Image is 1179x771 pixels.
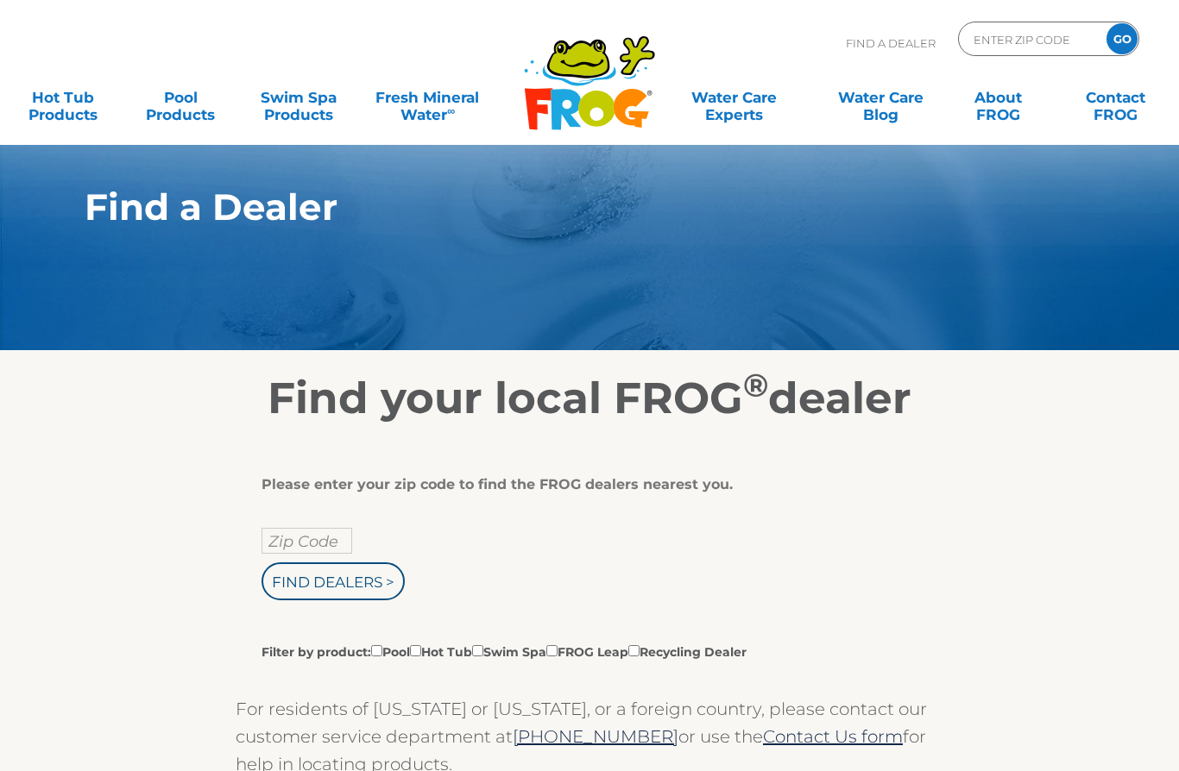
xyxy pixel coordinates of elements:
[472,645,483,656] input: Filter by product:PoolHot TubSwim SpaFROG LeapRecycling Dealer
[659,80,808,115] a: Water CareExperts
[763,726,903,747] a: Contact Us form
[546,645,558,656] input: Filter by product:PoolHot TubSwim SpaFROG LeapRecycling Dealer
[253,80,344,115] a: Swim SpaProducts
[1106,23,1138,54] input: GO
[85,186,1014,228] h1: Find a Dealer
[262,642,747,661] label: Filter by product: Pool Hot Tub Swim Spa FROG Leap Recycling Dealer
[628,645,640,656] input: Filter by product:PoolHot TubSwim SpaFROG LeapRecycling Dealer
[17,80,109,115] a: Hot TubProducts
[743,366,768,404] sup: ®
[371,645,382,656] input: Filter by product:PoolHot TubSwim SpaFROG LeapRecycling Dealer
[135,80,226,115] a: PoolProducts
[262,562,405,600] input: Find Dealers >
[410,645,421,656] input: Filter by product:PoolHot TubSwim SpaFROG LeapRecycling Dealer
[835,80,926,115] a: Water CareBlog
[846,22,936,65] p: Find A Dealer
[262,476,905,493] div: Please enter your zip code to find the FROG dealers nearest you.
[953,80,1044,115] a: AboutFROG
[447,104,455,117] sup: ∞
[513,726,678,747] a: [PHONE_NUMBER]
[972,27,1088,52] input: Zip Code Form
[59,373,1120,424] h2: Find your local FROG dealer
[1070,80,1162,115] a: ContactFROG
[370,80,485,115] a: Fresh MineralWater∞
